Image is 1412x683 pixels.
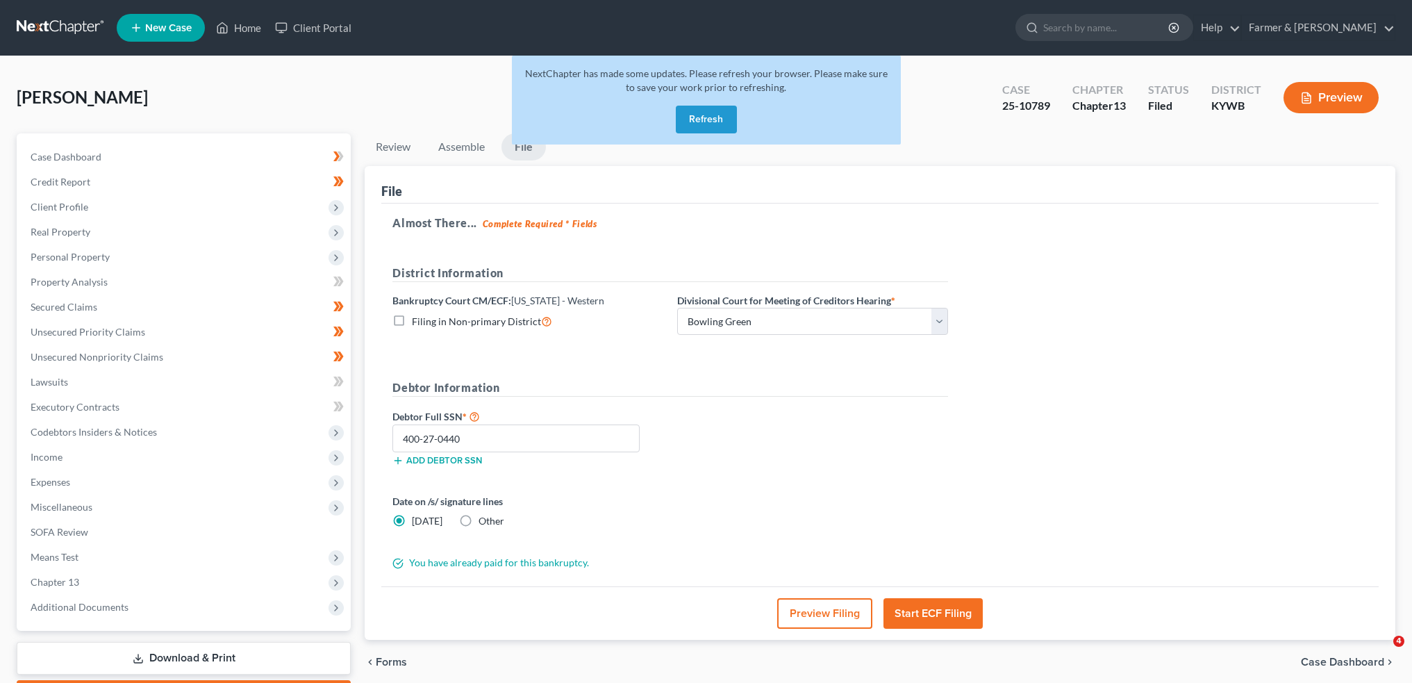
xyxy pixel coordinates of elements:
span: Income [31,451,63,463]
span: Unsecured Nonpriority Claims [31,351,163,363]
button: Start ECF Filing [883,598,983,629]
h5: Debtor Information [392,379,948,397]
a: Unsecured Priority Claims [19,320,351,345]
a: Home [209,15,268,40]
div: Case [1002,82,1050,98]
a: Credit Report [19,170,351,195]
div: You have already paid for this bankruptcy. [385,556,955,570]
span: 4 [1393,636,1404,647]
a: File [501,133,546,161]
span: Credit Report [31,176,90,188]
span: Real Property [31,226,90,238]
span: 13 [1113,99,1126,112]
input: Search by name... [1043,15,1170,40]
a: Property Analysis [19,270,351,295]
span: Means Test [31,551,78,563]
a: Help [1194,15,1240,40]
span: Secured Claims [31,301,97,313]
a: Secured Claims [19,295,351,320]
strong: Complete Required * Fields [483,218,597,229]
a: Case Dashboard [19,145,351,170]
div: Status [1148,82,1189,98]
i: chevron_left [365,657,376,668]
iframe: Intercom live chat [1365,636,1398,669]
div: KYWB [1211,98,1261,114]
a: Assemble [427,133,496,161]
h5: Almost There... [392,215,1368,231]
span: Miscellaneous [31,501,92,513]
div: Chapter [1072,82,1126,98]
input: XXX-XX-XXXX [392,425,640,452]
span: Expenses [31,476,70,488]
span: Property Analysis [31,276,108,288]
a: Download & Print [17,642,351,675]
span: Additional Documents [31,601,128,613]
a: Executory Contracts [19,395,351,420]
span: Other [479,515,504,527]
a: Lawsuits [19,370,351,395]
span: NextChapter has made some updates. Please refresh your browser. Please make sure to save your wor... [525,67,888,93]
label: Debtor Full SSN [385,408,670,425]
span: Client Profile [31,201,88,213]
label: Bankruptcy Court CM/ECF: [392,293,604,308]
div: Filed [1148,98,1189,114]
span: SOFA Review [31,526,88,538]
a: Review [365,133,422,161]
a: SOFA Review [19,520,351,545]
span: [PERSON_NAME] [17,87,148,107]
button: Add debtor SSN [392,455,482,466]
a: Farmer & [PERSON_NAME] [1242,15,1395,40]
span: Personal Property [31,251,110,263]
button: Preview [1284,82,1379,113]
span: Chapter 13 [31,576,79,588]
a: Client Portal [268,15,358,40]
div: Chapter [1072,98,1126,114]
label: Divisional Court for Meeting of Creditors Hearing [677,293,895,308]
label: Date on /s/ signature lines [392,494,663,509]
a: Unsecured Nonpriority Claims [19,345,351,370]
span: Case Dashboard [1301,657,1384,668]
div: File [381,183,402,199]
div: District [1211,82,1261,98]
span: Filing in Non-primary District [412,315,541,327]
a: Case Dashboard chevron_right [1301,657,1395,668]
span: New Case [145,23,192,33]
button: chevron_left Forms [365,657,426,668]
span: Unsecured Priority Claims [31,326,145,338]
span: Forms [376,657,407,668]
span: [US_STATE] - Western [511,295,604,306]
span: Lawsuits [31,376,68,388]
span: Codebtors Insiders & Notices [31,426,157,438]
div: 25-10789 [1002,98,1050,114]
h5: District Information [392,265,948,282]
span: [DATE] [412,515,442,527]
button: Refresh [676,106,737,133]
span: Executory Contracts [31,401,119,413]
span: Case Dashboard [31,151,101,163]
button: Preview Filing [777,598,872,629]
